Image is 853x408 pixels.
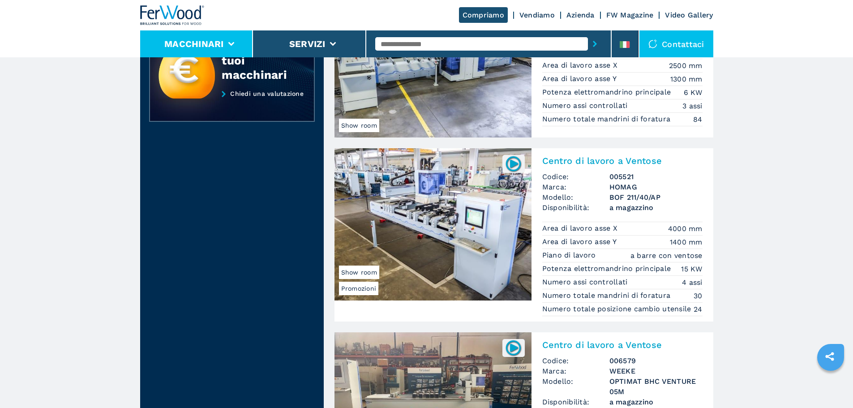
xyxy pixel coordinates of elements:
a: FW Magazine [606,11,654,19]
span: a magazzino [609,202,703,213]
p: Area di lavoro asse Y [542,237,619,247]
em: 6 KW [684,87,703,98]
em: 30 [694,291,703,301]
p: Area di lavoro asse X [542,223,620,233]
a: Chiedi una valutazione [149,90,315,122]
a: Centro di lavoro a Ventose HOMAG BOF 211/40/APPromozioniShow room005521Centro di lavoro a Ventose... [334,148,713,322]
span: Marca: [542,182,609,192]
span: Modello: [542,192,609,202]
span: Marca: [542,366,609,376]
div: Contattaci [639,30,713,57]
p: Numero assi controllati [542,277,630,287]
em: 4 assi [682,277,703,288]
img: Contattaci [648,39,657,48]
a: Compriamo [459,7,508,23]
iframe: Chat [815,368,846,401]
img: Ferwood [140,5,205,25]
em: 15 KW [681,264,702,274]
em: 3 assi [682,101,703,111]
button: Macchinari [164,39,224,49]
h3: OPTIMAT BHC VENTURE 05M [609,376,703,397]
em: 24 [694,304,703,314]
h2: Centro di lavoro a Ventose [542,155,703,166]
h2: Centro di lavoro a Ventose [542,339,703,350]
img: 006579 [505,339,522,356]
button: Servizi [289,39,326,49]
h3: 005521 [609,172,703,182]
a: Vendiamo [519,11,555,19]
h3: BOF 211/40/AP [609,192,703,202]
em: 84 [693,114,703,125]
a: Azienda [566,11,595,19]
button: submit-button [588,34,602,54]
span: Codice: [542,356,609,366]
p: Piano di lavoro [542,250,598,260]
p: Area di lavoro asse Y [542,74,619,84]
span: Show room [339,266,379,279]
img: 005521 [505,155,522,172]
p: Potenza elettromandrino principale [542,87,673,97]
p: Numero totale mandrini di foratura [542,114,673,124]
span: Disponibilità: [542,397,609,407]
p: Potenza elettromandrino principale [542,264,673,274]
em: 1300 mm [670,74,703,84]
span: Promozioni [339,282,379,295]
h3: 006579 [609,356,703,366]
a: Video Gallery [665,11,713,19]
p: Numero assi controllati [542,101,630,111]
img: Centro di lavoro a Ventose HOMAG BOF 211/40/AP [334,148,532,301]
em: a barre con ventose [630,250,703,261]
h3: WEEKE [609,366,703,376]
em: 4000 mm [668,223,703,234]
p: Numero totale posizione cambio utensile [542,304,694,314]
span: a magazzino [609,397,703,407]
p: Numero totale mandrini di foratura [542,291,673,301]
span: Show room [339,119,379,132]
em: 2500 mm [669,60,703,71]
span: Codice: [542,172,609,182]
p: Area di lavoro asse X [542,60,620,70]
em: 1400 mm [670,237,703,247]
span: Disponibilità: [542,202,609,213]
a: sharethis [819,345,841,368]
span: Modello: [542,376,609,397]
h3: HOMAG [609,182,703,192]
